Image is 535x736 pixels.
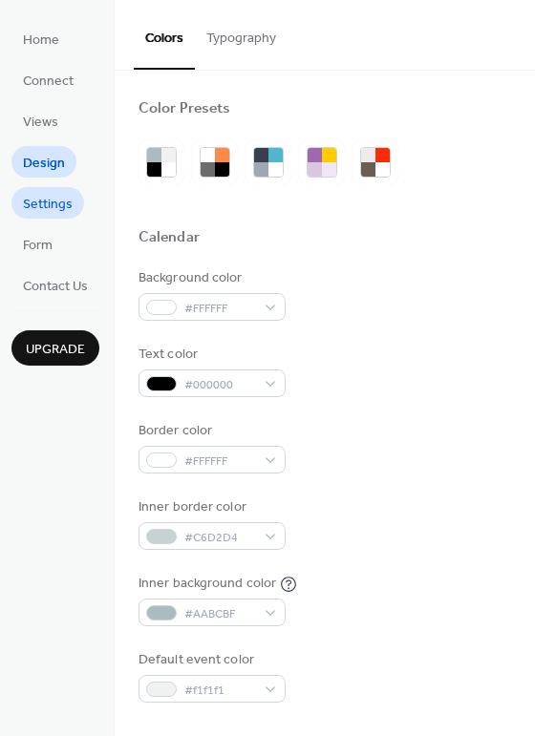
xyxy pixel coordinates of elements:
[11,105,70,137] a: Views
[23,113,58,133] span: Views
[11,330,99,366] button: Upgrade
[139,228,200,248] div: Calendar
[23,72,74,92] span: Connect
[11,23,71,54] a: Home
[139,497,282,517] div: Inner border color
[184,604,255,624] span: #AABCBF
[139,650,282,670] div: Default event color
[139,99,230,119] div: Color Presets
[23,31,59,51] span: Home
[23,195,73,215] span: Settings
[23,154,65,174] span: Design
[184,299,255,319] span: #FFFFFF
[23,277,88,297] span: Contact Us
[139,421,282,441] div: Border color
[184,528,255,548] span: #C6D2D4
[11,146,76,178] a: Design
[11,228,64,260] a: Form
[11,187,84,219] a: Settings
[184,375,255,395] span: #000000
[184,681,255,701] span: #f1f1f1
[184,452,255,472] span: #FFFFFF
[139,345,282,365] div: Text color
[11,269,99,301] a: Contact Us
[139,268,282,288] div: Background color
[26,340,85,360] span: Upgrade
[139,574,276,594] div: Inner background color
[23,236,53,256] span: Form
[11,64,85,95] a: Connect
